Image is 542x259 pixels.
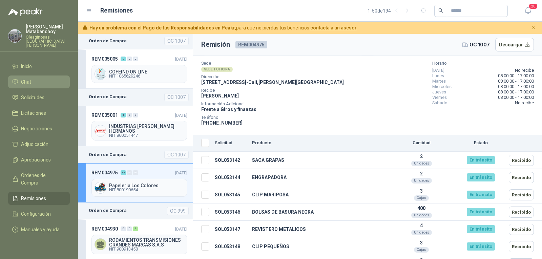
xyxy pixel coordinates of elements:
span: REM005005 [91,55,118,63]
div: Unidades [411,178,432,184]
span: Configuración [21,210,51,218]
span: Manuales y ayuda [21,226,60,233]
span: Frente a Giros y finanzas [201,107,256,112]
b: Orden de Compra [89,207,127,214]
a: Chat [8,75,70,88]
h1: Remisiones [100,6,133,15]
a: Órdenes de Compra [8,169,70,189]
p: Oleaginosas [GEOGRAPHIC_DATA][PERSON_NAME] [26,35,70,47]
div: 0 [127,57,132,61]
th: Producto [249,135,388,152]
div: SEDE 1 OFICINA [201,67,233,72]
a: REM005001100[DATE] Company LogoINDUSTRIAS [PERSON_NAME] HERMANOSNIT 860051447 [78,106,193,146]
td: SACA GRAPAS [249,152,388,169]
th: Seleccionar/deseleccionar [193,135,212,152]
a: Aprobaciones [8,153,70,166]
span: Martes [432,79,446,84]
td: En tránsito [455,221,506,238]
td: CLIP MARIPOSA [249,186,388,203]
button: Cerrar [529,24,538,32]
td: REVISTERO METALICOS [249,221,388,238]
span: Licitaciones [21,109,46,117]
div: 2 [121,57,126,61]
span: Sábado [432,100,447,106]
b: Hay un problema con el Pago de tus Responsabilidades en Peakr, [89,25,236,30]
span: Jueves [432,89,446,95]
button: 20 [522,5,534,17]
div: 18 [121,170,126,175]
span: [DATE] [175,170,187,175]
a: Orden de CompraOC 1007 [78,146,193,163]
a: Orden de CompraOC 1007 [78,33,193,49]
span: Chat [21,78,31,86]
td: En tránsito [455,238,506,255]
button: Recibido [509,189,534,200]
td: CLIP PEQUEÑOS [249,238,388,255]
span: RODAMIENTOS TRANSMISIONES GRANDES MARCAS S.A.S [109,238,184,247]
span: 08:00:00 - 17:00:00 [498,84,534,89]
a: REM0049751800[DATE] Company LogoPapeleria Los ColoresNIT 800190654 [78,163,193,202]
span: 08:00:00 - 17:00:00 [498,73,534,79]
a: Configuración [8,208,70,220]
a: Solicitudes [8,91,70,104]
img: Company Logo [8,29,21,42]
a: Inicio [8,60,70,73]
span: 20 [528,3,538,9]
div: 1 [121,113,126,117]
span: Recibe [201,89,344,92]
td: SOL053144 [212,169,249,186]
th: Estado [455,135,506,152]
td: En tránsito [455,152,506,169]
div: En tránsito [467,242,495,251]
span: para que no pierdas tus beneficios [89,24,357,31]
a: Remisiones [8,192,70,205]
td: SOL053147 [212,221,249,238]
span: 08:00:00 - 17:00:00 [498,95,534,100]
span: [PERSON_NAME] [201,93,239,99]
a: REM005005200[DATE] Company LogoCOFEIND ON LINENIT 1065629246 [78,49,193,88]
span: Aprobaciones [21,156,51,164]
img: Company Logo [95,182,106,193]
span: INDUSTRIAS [PERSON_NAME] HERMANOS [109,124,184,133]
td: En tránsito [455,203,506,221]
span: Sede [201,62,344,65]
div: En tránsito [467,225,495,233]
span: REM004975 [91,169,118,176]
button: Recibido [509,155,534,166]
div: En tránsito [467,208,495,216]
div: 1 [133,226,138,231]
p: 400 [390,206,453,211]
div: En tránsito [467,156,495,164]
div: Unidades [411,161,432,166]
span: Solicitudes [21,94,44,101]
div: Unidades [411,213,432,218]
div: 0 [127,113,132,117]
span: [DATE] [432,68,444,73]
span: Viernes [432,95,447,100]
button: Recibido [509,172,534,183]
span: Remisiones [21,195,46,202]
td: SOL053148 [212,238,249,255]
th: Cantidad [388,135,455,152]
span: No recibe [515,100,534,106]
a: contacta a un asesor [310,25,357,30]
td: SOL053145 [212,186,249,203]
span: No recibe [515,68,534,73]
div: OC 1007 [164,37,189,45]
span: NIT 860051447 [109,133,184,137]
button: Descargar [495,38,534,51]
td: ENGRAPADORA [249,169,388,186]
td: BOLSAS DE BASURA NEGRA [249,203,388,221]
span: Inicio [21,63,32,70]
img: Company Logo [95,125,106,136]
span: REM005001 [91,111,118,119]
span: Adjudicación [21,141,48,148]
b: Orden de Compra [89,151,127,158]
span: Negociaciones [21,125,52,132]
span: 08:00:00 - 17:00:00 [498,79,534,84]
span: Dirección [201,75,344,79]
span: NIT 1065629246 [109,74,184,78]
p: 2 [390,171,453,176]
div: Unidades [411,230,432,235]
span: [DATE] [175,113,187,118]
